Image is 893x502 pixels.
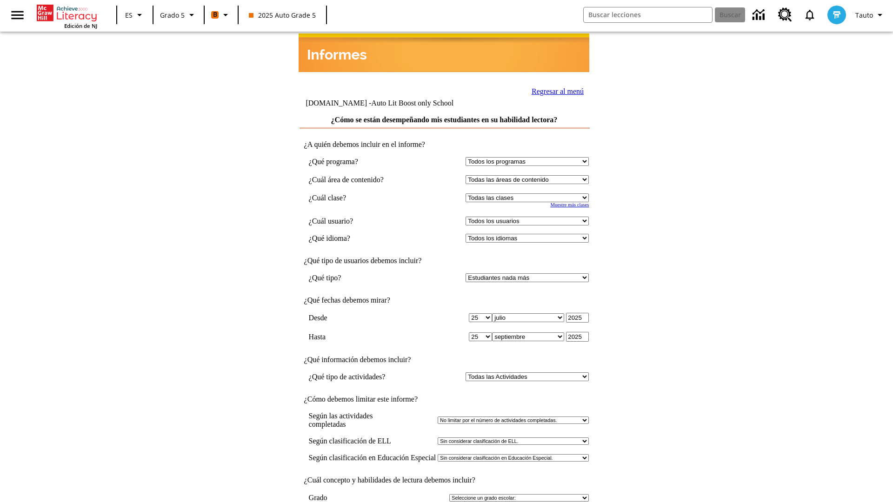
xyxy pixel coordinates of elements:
button: Perfil/Configuración [852,7,889,23]
button: Grado: Grado 5, Elige un grado [156,7,201,23]
td: ¿Qué idioma? [309,234,414,243]
nobr: ¿Cuál área de contenido? [309,176,384,184]
span: 2025 Auto Grade 5 [249,10,316,20]
td: Según clasificación en Educación Especial [309,454,436,462]
span: B [213,9,217,20]
span: Grado 5 [160,10,185,20]
input: Buscar campo [584,7,712,22]
td: ¿Qué tipo de actividades? [309,372,414,381]
button: Escoja un nuevo avatar [822,3,852,27]
span: Edición de NJ [64,22,97,29]
button: Abrir el menú lateral [4,1,31,29]
button: Lenguaje: ES, Selecciona un idioma [120,7,150,23]
td: ¿Cuál concepto y habilidades de lectura debemos incluir? [300,476,589,484]
td: Según clasificación de ELL [309,437,436,445]
span: Tauto [855,10,873,20]
td: Según las actividades completadas [309,412,436,429]
td: Hasta [309,332,414,342]
a: ¿Cómo se están desempeñando mis estudiantes en su habilidad lectora? [331,116,558,124]
a: Regresar al menú [532,87,584,95]
td: ¿Qué fechas debemos mirar? [300,296,589,304]
td: ¿Cuál clase? [309,193,414,202]
td: ¿Cómo debemos limitar este informe? [300,395,589,403]
td: [DOMAIN_NAME] - [306,99,476,107]
div: Portada [37,3,97,29]
img: avatar image [827,6,846,24]
td: ¿Cuál usuario? [309,217,414,225]
nobr: Auto Lit Boost only School [371,99,453,107]
td: ¿Qué programa? [309,157,414,166]
img: header [299,33,589,72]
td: Grado [309,494,342,502]
td: ¿Qué tipo de usuarios debemos incluir? [300,257,589,265]
a: Muestre más clases [550,202,589,207]
td: ¿Qué información debemos incluir? [300,356,589,364]
td: ¿A quién debemos incluir en el informe? [300,140,589,149]
span: ES [125,10,133,20]
a: Notificaciones [798,3,822,27]
a: Centro de información [747,2,773,28]
td: ¿Qué tipo? [309,273,414,282]
a: Centro de recursos, Se abrirá en una pestaña nueva. [773,2,798,27]
button: Boost El color de la clase es anaranjado. Cambiar el color de la clase. [207,7,235,23]
td: Desde [309,313,414,323]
